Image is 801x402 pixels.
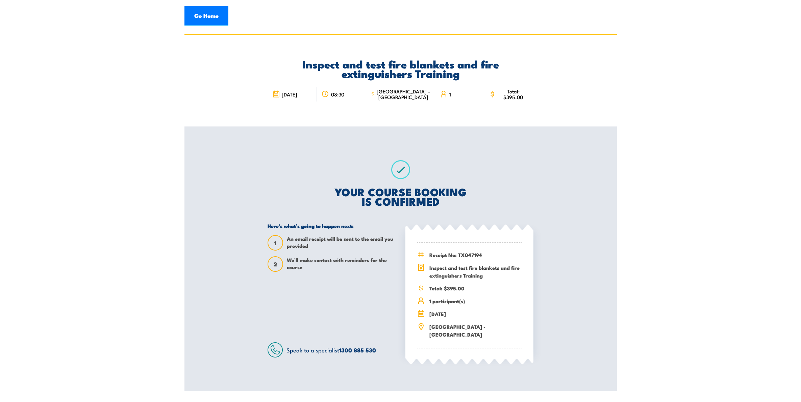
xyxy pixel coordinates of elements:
[282,91,297,97] span: [DATE]
[268,239,282,247] span: 1
[268,59,533,78] h2: Inspect and test fire blankets and fire extinguishers Training
[184,6,228,26] a: Go Home
[498,88,529,100] span: Total: $395.00
[286,346,376,354] span: Speak to a specialist
[429,323,522,338] span: [GEOGRAPHIC_DATA] - [GEOGRAPHIC_DATA]
[287,235,396,251] span: An email receipt will be sent to the email you provided
[268,261,282,268] span: 2
[287,256,396,272] span: We’ll make contact with reminders for the course
[449,91,451,97] span: 1
[429,264,522,279] span: Inspect and test fire blankets and fire extinguishers Training
[331,91,344,97] span: 08:30
[268,223,396,229] h5: Here’s what’s going to happen next:
[377,88,430,100] span: [GEOGRAPHIC_DATA] - [GEOGRAPHIC_DATA]
[268,187,533,206] h2: YOUR COURSE BOOKING IS CONFIRMED
[429,251,522,259] span: Receipt No: TX047194
[339,346,376,354] a: 1300 885 530
[429,297,522,305] span: 1 participant(s)
[429,284,522,292] span: Total: $395.00
[429,310,522,318] span: [DATE]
